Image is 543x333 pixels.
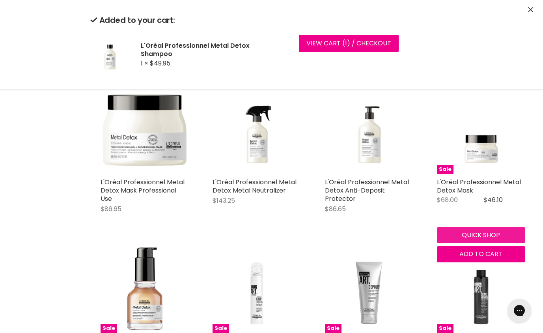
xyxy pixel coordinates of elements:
img: L'Oréal Professionnel Tecni.Art Depolish - Clearance! [325,247,413,330]
span: Sale [437,324,453,333]
img: L'Oréal Professionnel Metal Detox Metal Neutralizer [213,89,301,171]
span: $143.25 [213,196,235,205]
iframe: Gorgias live chat messenger [504,296,535,325]
img: L'Oréal Professionnel Tecni.Art Ring Light [213,247,301,330]
a: L'Oréal Professionnel Tecni.Art Depolish - Clearance!Sale [325,245,413,333]
a: L'Oréal Professionnel Metal Detox Metal Neutralizer [213,178,297,195]
span: $49.95 [150,59,170,68]
a: L'Oréal Professionnel Metal Detox Anti-Deposit Protector [325,178,409,203]
a: L'Oréal Professionnel Metal Detox Mask Sale [437,86,525,174]
span: $68.00 [437,195,458,204]
span: Add to cart [459,249,502,258]
span: 1 [345,39,347,48]
img: L'Oréal Professionnel Metal Detox Anti-Deposit Protector [325,89,413,171]
button: Add to cart [437,246,525,262]
img: L'Oréal Professionnel Metal Detox Mask [437,89,525,171]
button: Close [528,6,533,14]
h2: L'Oréal Professionnel Metal Detox Shampoo [141,41,266,58]
h2: Added to your cart: [90,16,266,25]
span: 1 × [141,59,148,68]
a: L'Oréal Professionnel Metal Detox Mask [437,178,521,195]
span: Sale [437,165,453,174]
button: Quick shop [437,227,525,243]
span: $86.65 [101,204,121,213]
span: Sale [101,324,117,333]
a: L'Oréal Professionnel Tecni.Art Ring LightSale [213,245,301,333]
a: L'Oréal Professionnel Metal Detox Mask Professional Use [101,178,185,203]
a: View cart (1) / Checkout [299,35,399,52]
span: $46.10 [483,195,503,204]
a: L'Oréal Professionnel Metal Detox Anti-Deposit Protector OilSale [101,245,189,333]
img: L'Oréal Professionnel Metal Detox Anti-Deposit Protector Oil [101,245,189,333]
span: $86.65 [325,204,346,213]
img: L'Oréal Professionnel Metal Detox Shampoo [90,36,130,73]
span: Sale [325,324,341,333]
a: L'Oréal Professionnel Metal Detox Anti-Deposit Protector [325,86,413,174]
a: L'Oréal Professionnel Metal Detox Metal Neutralizer [213,86,301,174]
img: L'Oréal Professionnel Metal Detox Mask Professional Use [101,86,189,174]
span: Sale [213,324,229,333]
a: L'Oréal Professionnel Tecni.Art Transformer LotionSale [437,245,525,333]
img: L'Oréal Professionnel Tecni.Art Transformer Lotion [437,247,525,330]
